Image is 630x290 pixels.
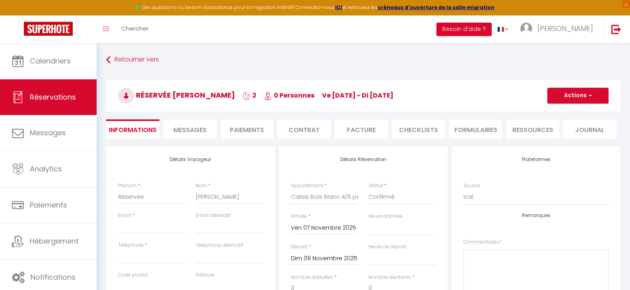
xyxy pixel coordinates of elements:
label: Nom [196,182,207,190]
img: ... [520,23,532,35]
a: Chercher [115,15,155,43]
label: Code postal [118,271,147,279]
li: Ressources [506,119,559,139]
img: Super Booking [24,22,73,36]
label: Statut [368,182,383,190]
label: Téléphone alternatif [196,242,243,249]
label: Heure d'arrivée [368,213,403,220]
span: Réservations [30,92,76,102]
span: Analytics [30,164,62,174]
li: Paiements [221,119,274,139]
h4: Détails Voyageur [118,157,263,162]
span: 2 [242,91,256,100]
span: [PERSON_NAME] [537,23,593,33]
span: Hébergement [30,236,79,246]
label: Téléphone [118,242,143,249]
h4: Détails Réservation [291,157,436,162]
li: Contrat [277,119,331,139]
span: Messages [30,128,66,138]
span: Réservée [PERSON_NAME] [118,90,235,100]
h4: Plateformes [463,157,609,162]
span: Paiements [30,200,67,210]
label: Arrivée [291,213,307,220]
label: Départ [291,243,307,251]
button: Besoin d'aide ? [436,23,492,36]
a: Retourner vers [106,53,620,67]
label: Source [463,182,480,190]
button: Actions [547,88,609,104]
h4: Remarques [463,213,609,218]
span: 0 Personnes [264,91,314,100]
li: FORMULAIRES [449,119,502,139]
label: Nombre d'adultes [291,274,333,281]
label: Adresse [196,271,215,279]
span: ve [DATE] - di [DATE] [322,91,394,100]
img: logout [611,24,621,34]
span: Messages [173,125,207,134]
label: Heure de départ [368,243,406,251]
span: Calendriers [30,56,71,66]
a: créneaux d'ouverture de la salle migration [378,4,494,11]
li: Informations [106,119,159,139]
a: ... [PERSON_NAME] [514,15,603,43]
li: CHECKLISTS [392,119,445,139]
label: Commentaires [463,238,502,246]
span: Notifications [31,272,76,282]
li: Facture [335,119,388,139]
label: Appartement [291,182,323,190]
label: Nombre d'enfants [368,274,411,281]
label: Email [118,212,131,219]
span: Chercher [121,24,149,33]
li: Journal [563,119,616,139]
a: ICI [335,4,342,11]
label: Email alternatif [196,212,231,219]
label: Prénom [118,182,137,190]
